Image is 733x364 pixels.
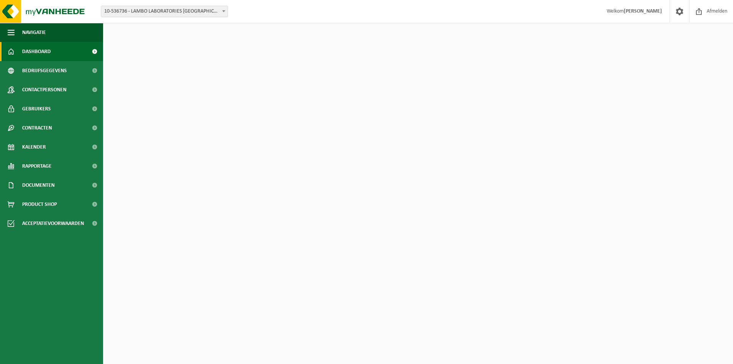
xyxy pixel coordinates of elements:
[22,80,66,99] span: Contactpersonen
[624,8,662,14] strong: [PERSON_NAME]
[22,138,46,157] span: Kalender
[22,99,51,118] span: Gebruikers
[22,195,57,214] span: Product Shop
[22,42,51,61] span: Dashboard
[22,214,84,233] span: Acceptatievoorwaarden
[101,6,228,17] span: 10-536736 - LAMBO LABORATORIES NV - WIJNEGEM
[22,118,52,138] span: Contracten
[22,23,46,42] span: Navigatie
[22,61,67,80] span: Bedrijfsgegevens
[22,157,52,176] span: Rapportage
[22,176,55,195] span: Documenten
